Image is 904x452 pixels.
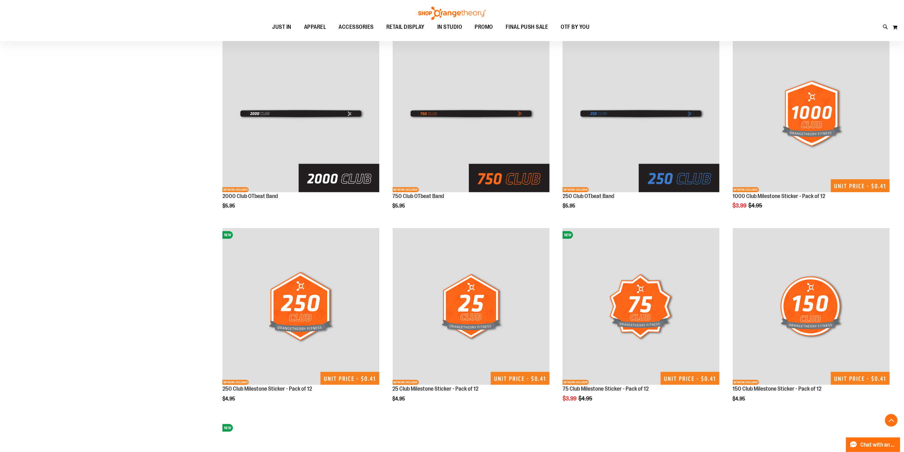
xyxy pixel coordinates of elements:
a: 150 Club Milestone Sticker - Pack of 12NETWORK EXCLUSIVE [733,228,890,386]
div: product [730,225,893,418]
div: product [559,225,723,418]
a: PROMO [469,20,500,34]
span: $4.95 [578,395,593,402]
span: NETWORK EXCLUSIVE [733,380,759,385]
span: PROMO [475,20,493,34]
a: 1000 Club Milestone Sticker - Pack of 12NETWORK EXCLUSIVE [733,35,890,193]
div: product [559,32,723,225]
button: Back To Top [885,414,898,427]
img: 1000 Club Milestone Sticker - Pack of 12 [733,35,890,192]
div: product [390,225,553,418]
img: 75 Club Milestone Sticker - Pack of 12 [563,228,720,385]
a: 250 Club Milestone Sticker - Pack of 12 [222,386,312,392]
a: RETAIL DISPLAY [380,20,431,34]
a: 25 Club Milestone Sticker - Pack of 12 [393,386,479,392]
a: 1000 Club Milestone Sticker - Pack of 12 [733,193,826,199]
a: 250 Club OTbeat Band [563,193,614,199]
a: JUST IN [266,20,298,34]
img: Main of 750 Club OTBeat Band [393,35,550,192]
a: Main of 750 Club OTBeat BandNETWORK EXCLUSIVE [393,35,550,193]
a: 75 Club Milestone Sticker - Pack of 12NEWNETWORK EXCLUSIVE [563,228,720,386]
span: $5.95 [393,203,406,209]
span: RETAIL DISPLAY [386,20,425,34]
span: NEW [222,424,233,432]
img: Shop Orangetheory [417,7,487,20]
a: 2000 Club OTbeat Band [222,193,278,199]
span: $5.95 [222,203,236,209]
img: 150 Club Milestone Sticker - Pack of 12 [733,228,890,385]
span: NEW [222,231,233,239]
span: $3.99 [563,395,577,402]
span: NETWORK EXCLUSIVE [393,187,419,192]
img: Main of 2000 Club OTBeat Band [222,35,379,192]
img: 250 Club Milestone Sticker - Pack of 12 [222,228,379,385]
a: Main of 2000 Club OTBeat BandNETWORK EXCLUSIVE [222,35,379,193]
span: OTF BY YOU [561,20,590,34]
span: APPAREL [304,20,326,34]
div: product [219,225,383,418]
a: OTF BY YOU [555,20,596,34]
span: NETWORK EXCLUSIVE [222,380,249,385]
span: $4.95 [393,396,406,402]
img: 25 Club Milestone Sticker - Pack of 12 [393,228,550,385]
span: NETWORK EXCLUSIVE [222,187,249,192]
button: Chat with an Expert [846,437,901,452]
a: 25 Club Milestone Sticker - Pack of 12NETWORK EXCLUSIVE [393,228,550,386]
span: $4.95 [733,396,746,402]
span: $3.99 [733,202,748,209]
a: 250 Club Milestone Sticker - Pack of 12NEWNETWORK EXCLUSIVE [222,228,379,386]
span: Chat with an Expert [861,442,896,448]
a: 750 Club OTbeat Band [393,193,444,199]
span: ACCESSORIES [339,20,374,34]
a: FINAL PUSH SALE [499,20,555,34]
span: $4.95 [749,202,764,209]
span: $5.95 [563,203,576,209]
span: IN STUDIO [437,20,462,34]
a: IN STUDIO [431,20,469,34]
div: product [730,32,893,225]
a: 150 Club Milestone Sticker - Pack of 12 [733,386,822,392]
a: 75 Club Milestone Sticker - Pack of 12 [563,386,649,392]
a: ACCESSORIES [333,20,380,34]
img: Main of 250 Club OTBeat Band [563,35,720,192]
div: product [390,32,553,225]
span: JUST IN [272,20,292,34]
div: product [219,32,383,225]
span: FINAL PUSH SALE [506,20,548,34]
a: APPAREL [298,20,333,34]
span: NETWORK EXCLUSIVE [563,187,589,192]
span: NETWORK EXCLUSIVE [733,187,759,192]
span: $4.95 [222,396,236,402]
span: NEW [563,231,573,239]
span: NETWORK EXCLUSIVE [563,380,589,385]
span: NETWORK EXCLUSIVE [393,380,419,385]
a: Main of 250 Club OTBeat BandNETWORK EXCLUSIVE [563,35,720,193]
